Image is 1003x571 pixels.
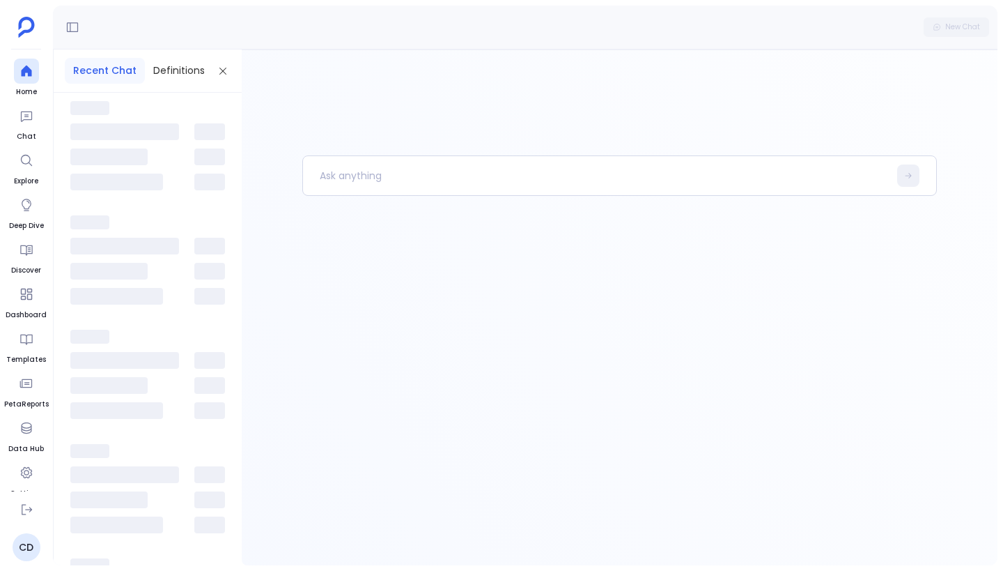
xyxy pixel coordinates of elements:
[14,103,39,142] a: Chat
[4,399,49,410] span: PetaReports
[6,282,47,321] a: Dashboard
[8,443,44,455] span: Data Hub
[13,533,40,561] a: CD
[10,460,42,499] a: Settings
[14,59,39,98] a: Home
[11,265,41,276] span: Discover
[65,58,145,84] button: Recent Chat
[14,86,39,98] span: Home
[6,310,47,321] span: Dashboard
[145,58,213,84] button: Definitions
[14,131,39,142] span: Chat
[8,416,44,455] a: Data Hub
[6,326,46,365] a: Templates
[18,17,35,38] img: petavue logo
[14,148,39,187] a: Explore
[4,371,49,410] a: PetaReports
[6,354,46,365] span: Templates
[14,176,39,187] span: Explore
[9,192,44,231] a: Deep Dive
[11,237,41,276] a: Discover
[9,220,44,231] span: Deep Dive
[10,488,42,499] span: Settings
